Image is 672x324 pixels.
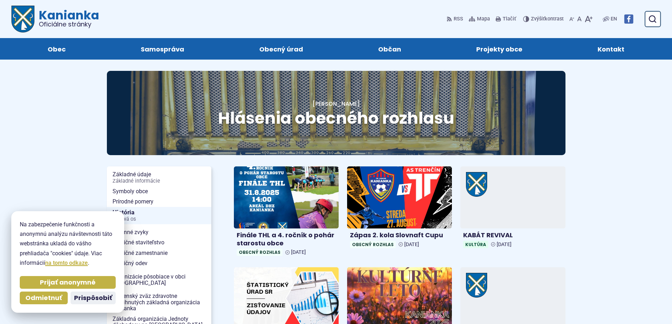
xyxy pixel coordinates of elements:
[350,241,396,248] span: Obecný rozhlas
[113,258,206,269] span: Tradičný odev
[113,169,206,186] span: Základné údaje
[113,291,206,314] span: Slovenský zväz zdravotne postihnutých základná organizácia Kanianka
[107,227,211,238] a: Rodinné zvyky
[624,14,633,24] img: Prejsť na Facebook stránku
[404,242,419,247] span: [DATE]
[347,166,452,251] a: Zápas 2. kola Slovnaft Cupu Obecný rozhlas [DATE]
[609,15,618,23] a: EN
[45,259,88,266] a: na tomto odkaze
[348,38,432,60] a: Občan
[467,12,491,26] a: Mapa
[107,271,211,288] a: Organizácie pôsobiace v obci [GEOGRAPHIC_DATA]
[17,38,96,60] a: Obec
[141,38,184,60] span: Samospráva
[20,292,68,304] button: Odmietnuť
[107,291,211,314] a: Slovenský zväz zdravotne postihnutých základná organizácia Kanianka
[350,231,449,239] h4: Zápas 2. kola Slovnaft Cupu
[477,15,490,23] span: Mapa
[107,186,211,197] a: Symboly obce
[531,16,564,22] span: kontrast
[74,294,112,302] span: Prispôsobiť
[11,6,99,32] a: Logo Kanianka, prejsť na domovskú stránku.
[113,237,206,248] span: Tradičné staviteľstvo
[234,166,339,259] a: Finále THL a 4. ročník o pohár starostu obce Obecný rozhlas [DATE]
[107,258,211,269] a: Tradičný odev
[113,178,206,184] span: Základné informácie
[107,248,211,258] a: Tradičné zamestnanie
[567,38,655,60] a: Kontakt
[476,38,522,60] span: Projekty obce
[313,100,360,108] a: [PERSON_NAME]
[113,248,206,258] span: Tradičné zamestnanie
[40,279,96,287] span: Prijať anonymné
[598,38,624,60] span: Kontakt
[110,38,214,60] a: Samospráva
[113,186,206,197] span: Symboly obce
[531,16,545,22] span: Zvýšiť
[463,231,562,239] h4: KABÁT REVIVAL
[48,38,66,60] span: Obec
[446,38,553,60] a: Projekty obce
[494,12,517,26] button: Tlačiť
[503,16,516,22] span: Tlačiť
[39,21,99,27] span: Oficiálne stránky
[11,6,35,32] img: Prejsť na domovskú stránku
[113,227,206,238] span: Rodinné zvyky
[454,15,463,23] span: RSS
[113,196,206,207] span: Prírodné pomery
[218,107,454,129] span: Hlásenia obecného rozhlasu
[497,242,511,247] span: [DATE]
[583,12,594,26] button: Zväčšiť veľkosť písma
[20,276,116,289] button: Prijať anonymné
[568,12,576,26] button: Zmenšiť veľkosť písma
[229,38,333,60] a: Obecný úrad
[20,220,116,268] p: Na zabezpečenie funkčnosti a anonymnú analýzu návštevnosti táto webstránka ukladá do vášho prehli...
[576,12,583,26] button: Nastaviť pôvodnú veľkosť písma
[460,166,565,251] a: KABÁT REVIVAL Kultúra [DATE]
[237,231,336,247] h4: Finále THL a 4. ročník o pohár starostu obce
[237,249,283,256] span: Obecný rozhlas
[107,237,211,248] a: Tradičné staviteľstvo
[291,249,306,255] span: [DATE]
[463,241,488,248] span: Kultúra
[259,38,303,60] span: Obecný úrad
[107,196,211,207] a: Prírodné pomery
[35,9,99,27] span: Kanianka
[378,38,401,60] span: Občan
[107,207,211,224] a: HistóriaČasová os
[113,207,206,224] span: História
[25,294,62,302] span: Odmietnuť
[447,12,465,26] a: RSS
[113,216,206,222] span: Časová os
[71,292,116,304] button: Prispôsobiť
[113,271,206,288] span: Organizácie pôsobiace v obci [GEOGRAPHIC_DATA]
[107,169,211,186] a: Základné údajeZákladné informácie
[611,15,617,23] span: EN
[523,12,565,26] button: Zvýšiťkontrast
